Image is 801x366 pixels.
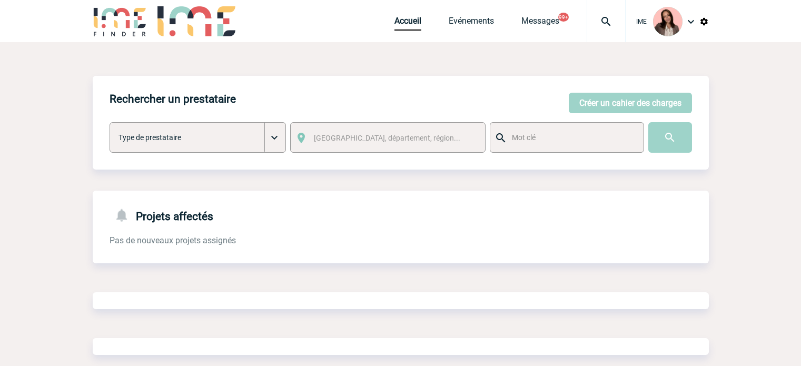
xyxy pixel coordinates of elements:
[114,207,136,223] img: notifications-24-px-g.png
[509,131,634,144] input: Mot clé
[110,207,213,223] h4: Projets affectés
[636,18,647,25] span: IME
[110,93,236,105] h4: Rechercher un prestataire
[653,7,683,36] img: 94396-3.png
[648,122,692,153] input: Submit
[449,16,494,31] a: Evénements
[93,6,147,36] img: IME-Finder
[394,16,421,31] a: Accueil
[110,235,236,245] span: Pas de nouveaux projets assignés
[558,13,569,22] button: 99+
[521,16,559,31] a: Messages
[314,134,460,142] span: [GEOGRAPHIC_DATA], département, région...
